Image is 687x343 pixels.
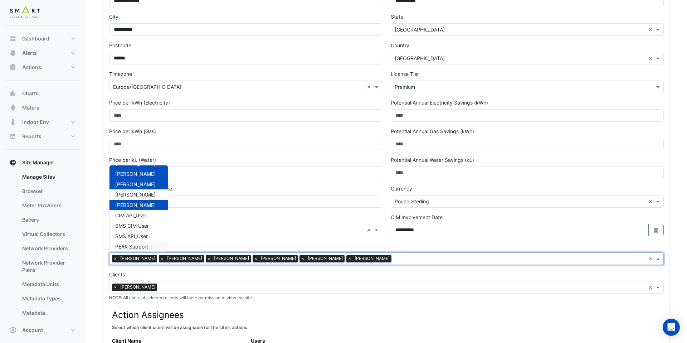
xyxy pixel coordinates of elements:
[16,256,80,277] a: Network Provider Plans
[306,255,345,262] span: [PERSON_NAME]
[663,319,680,336] div: Open Intercom Messenger
[6,46,80,60] button: Alerts
[16,170,80,184] a: Manage Sites
[648,54,654,62] span: Clear
[109,271,125,278] label: Clients
[109,42,131,49] label: Postcode
[115,192,156,198] span: [PERSON_NAME]
[9,35,16,42] app-icon: Dashboard
[6,115,80,129] button: Indoor Env
[112,325,249,330] small: Select which client users will be assignable for the site's actions.
[346,255,353,262] span: ×
[391,213,443,221] label: CIM Involvement Date
[16,227,80,241] a: Virtual Collectors
[16,198,80,213] a: Meter Providers
[115,212,146,218] span: CIM API_User
[6,155,80,170] button: Site Manager
[109,295,253,300] small: : All users of selected clients will have permission to view the site.
[165,255,204,262] span: [PERSON_NAME]
[22,133,42,140] span: Reports
[6,60,80,74] button: Actions
[648,26,654,33] span: Clear
[22,64,41,71] span: Actions
[9,133,16,140] app-icon: Reports
[115,233,148,239] span: SMS API_User
[22,327,43,334] span: Account
[22,35,49,42] span: Dashboard
[22,119,49,126] span: Indoor Env
[16,320,80,334] a: Meters
[115,171,156,177] span: [PERSON_NAME]
[648,255,654,262] span: Clear
[112,284,118,291] span: ×
[109,70,132,78] label: Timezone
[367,83,373,91] span: Clear
[115,181,156,187] span: [PERSON_NAME]
[109,156,156,164] label: Price per kL (Water)
[109,127,156,135] label: Price per kWh (Gas)
[212,255,251,262] span: [PERSON_NAME]
[648,284,654,291] span: Clear
[16,291,80,306] a: Metadata Types
[6,323,80,337] button: Account
[109,165,168,252] ng-dropdown-panel: Options list
[391,70,419,78] label: License Tier
[653,227,659,233] fa-icon: Select Date
[9,90,16,97] app-icon: Charts
[353,255,391,262] span: [PERSON_NAME]
[6,129,80,144] button: Reports
[118,255,157,262] span: [PERSON_NAME]
[391,13,403,20] label: State
[648,198,654,205] span: Clear
[391,156,474,164] label: Potential Annual Water Savings (kL)
[9,6,41,20] img: Company Logo
[391,127,474,135] label: Potential Annual Gas Savings (kWh)
[22,49,37,57] span: Alerts
[112,310,661,320] h3: Action Assignees
[22,90,39,97] span: Charts
[6,86,80,101] button: Charts
[16,277,80,291] a: Metadata Units
[9,104,16,111] app-icon: Meters
[9,159,16,166] app-icon: Site Manager
[109,99,170,106] label: Price per kWh (Electricity)
[22,104,39,111] span: Meters
[391,99,488,106] label: Potential Annual Electricity Savings (kWh)
[259,255,298,262] span: [PERSON_NAME]
[115,243,148,250] span: PEAK Support
[367,226,373,234] span: Clear
[391,42,409,49] label: Country
[159,255,165,262] span: ×
[16,241,80,256] a: Network Providers
[6,32,80,46] button: Dashboard
[109,295,121,300] strong: NOTE
[115,202,156,208] span: [PERSON_NAME]
[206,255,212,262] span: ×
[16,213,80,227] a: Bacers
[16,306,80,320] a: Metadata
[22,159,54,166] span: Site Manager
[115,223,149,229] span: SMS CIM User
[9,119,16,126] app-icon: Indoor Env
[112,255,118,262] span: ×
[118,284,157,291] span: [PERSON_NAME]
[253,255,259,262] span: ×
[9,49,16,57] app-icon: Alerts
[9,64,16,71] app-icon: Actions
[299,255,306,262] span: ×
[16,184,80,198] a: Browser
[109,13,118,20] label: City
[391,185,412,192] label: Currency
[6,101,80,115] button: Meters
